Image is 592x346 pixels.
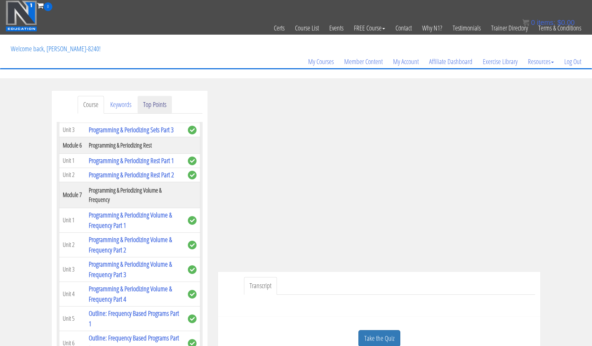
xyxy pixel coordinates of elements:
th: Module 7 [59,182,86,208]
a: Programming & Periodizing Volume & Frequency Part 3 [89,259,172,279]
a: Member Content [339,45,388,78]
span: complete [188,290,197,299]
a: Programming & Periodizing Sets Part 3 [89,125,174,134]
td: Unit 4 [59,282,86,306]
td: Unit 5 [59,306,86,331]
a: Events [324,11,349,45]
a: Trainer Directory [486,11,533,45]
img: n1-education [6,0,37,32]
span: 0 [44,2,52,11]
span: $ [557,19,561,26]
a: Course List [290,11,324,45]
a: Transcript [244,277,277,295]
a: 0 [37,1,52,10]
td: Unit 1 [59,208,86,232]
span: complete [188,171,197,179]
th: Programming & Periodizing Volume & Frequency [85,182,184,208]
span: items: [537,19,555,26]
a: Exercise Library [478,45,523,78]
a: My Account [388,45,424,78]
p: Welcome back, [PERSON_NAME]-8240! [6,35,106,63]
td: Unit 1 [59,153,86,168]
a: Programming & Periodizing Rest Part 2 [89,170,174,179]
th: Programming & Periodizing Rest [85,137,184,153]
a: Log Out [559,45,586,78]
span: complete [188,126,197,134]
a: My Courses [303,45,339,78]
span: complete [188,241,197,249]
a: Programming & Periodizing Volume & Frequency Part 2 [89,235,172,255]
td: Unit 2 [59,232,86,257]
a: Top Points [138,96,172,114]
span: complete [188,265,197,274]
a: Contact [390,11,417,45]
a: Affiliate Dashboard [424,45,478,78]
a: Testimonials [447,11,486,45]
a: Keywords [105,96,137,114]
a: Resources [523,45,559,78]
a: Outline: Frequency Based Programs Part 1 [89,309,179,328]
a: 0 items: $0.00 [522,19,575,26]
td: Unit 3 [59,123,86,137]
a: Programming & Periodizing Volume & Frequency Part 4 [89,284,172,304]
span: complete [188,157,197,165]
span: complete [188,314,197,323]
a: Programming & Periodizing Rest Part 1 [89,156,174,165]
td: Unit 2 [59,168,86,182]
th: Module 6 [59,137,86,153]
span: 0 [531,19,535,26]
a: FREE Course [349,11,390,45]
img: icon11.png [522,19,529,26]
a: Course [78,96,104,114]
a: Programming & Periodizing Volume & Frequency Part 1 [89,210,172,230]
a: Why N1? [417,11,447,45]
td: Unit 3 [59,257,86,282]
bdi: 0.00 [557,19,575,26]
a: Terms & Conditions [533,11,586,45]
span: complete [188,216,197,225]
a: Certs [269,11,290,45]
